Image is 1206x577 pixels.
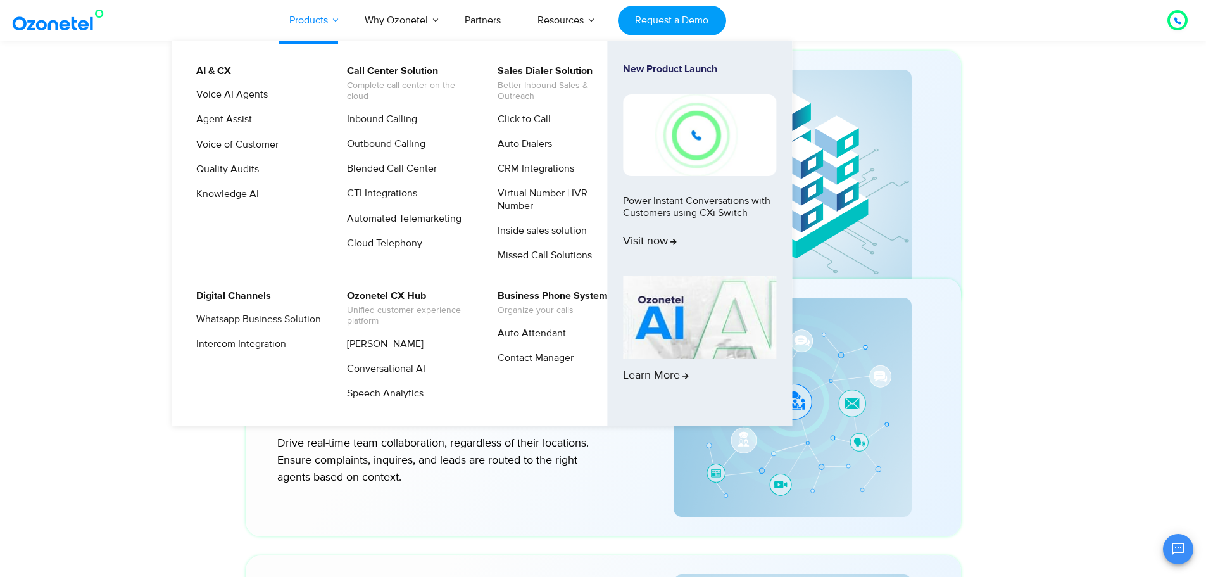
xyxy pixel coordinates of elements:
a: Virtual Number | IVR Number [489,186,624,213]
a: Auto Dialers [489,136,554,152]
span: Unified customer experience platform [347,305,472,327]
a: AI & CX [188,63,233,79]
a: [PERSON_NAME] [339,336,425,352]
a: Inbound Calling [339,111,419,127]
p: Drive real-time team collaboration, regardless of their locations. Ensure complaints, inquires, a... [277,435,606,486]
a: Sales Dialer SolutionBetter Inbound Sales & Outreach [489,63,624,104]
a: Conversational AI [339,361,427,377]
a: Voice AI Agents [188,87,270,103]
a: Speech Analytics [339,386,425,402]
span: Visit now [623,235,677,249]
a: Voice of Customer [188,137,280,153]
a: Quality Audits [188,162,261,177]
a: Agent Assist [188,111,254,127]
a: Learn More [623,276,776,405]
a: Click to Call [489,111,553,127]
a: Digital Channels [188,288,273,304]
img: AI [623,276,776,359]
span: Better Inbound Sales & Outreach [498,80,622,102]
a: Business Phone SystemOrganize your calls [489,288,610,318]
span: Organize your calls [498,305,608,316]
a: Outbound Calling [339,136,427,152]
a: Whatsapp Business Solution [188,312,323,327]
a: CTI Integrations [339,186,419,201]
button: Open chat [1163,534,1193,564]
a: Inside sales solution [489,223,589,239]
a: Auto Attendant [489,326,568,341]
a: Ozonetel CX HubUnified customer experience platform [339,288,474,329]
a: Blended Call Center [339,161,439,177]
a: Request a Demo [618,6,726,35]
span: Complete call center on the cloud [347,80,472,102]
a: Cloud Telephony [339,236,424,251]
span: Learn More [623,369,689,383]
a: New Product LaunchPower Instant Conversations with Customers using CXi SwitchVisit now [623,63,776,270]
a: Missed Call Solutions [489,248,594,263]
a: Contact Manager [489,350,575,366]
a: Automated Telemarketing [339,211,463,227]
a: Knowledge AI [188,186,261,202]
a: Call Center SolutionComplete call center on the cloud [339,63,474,104]
img: New-Project-17.png [623,94,776,175]
a: Intercom Integration [188,336,288,352]
a: CRM Integrations [489,161,576,177]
